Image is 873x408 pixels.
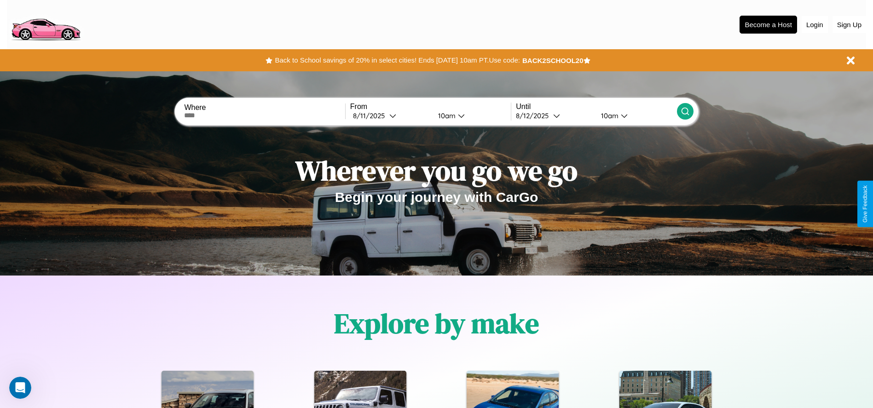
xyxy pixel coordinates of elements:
[740,16,797,34] button: Become a Host
[522,57,584,64] b: BACK2SCHOOL20
[272,54,522,67] button: Back to School savings of 20% in select cities! Ends [DATE] 10am PT.Use code:
[434,111,458,120] div: 10am
[516,111,553,120] div: 8 / 12 / 2025
[334,305,539,342] h1: Explore by make
[9,377,31,399] iframe: Intercom live chat
[350,111,431,121] button: 8/11/2025
[802,16,828,33] button: Login
[833,16,866,33] button: Sign Up
[596,111,621,120] div: 10am
[516,103,676,111] label: Until
[431,111,511,121] button: 10am
[594,111,677,121] button: 10am
[353,111,389,120] div: 8 / 11 / 2025
[350,103,511,111] label: From
[862,185,868,223] div: Give Feedback
[184,103,345,112] label: Where
[7,5,84,43] img: logo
